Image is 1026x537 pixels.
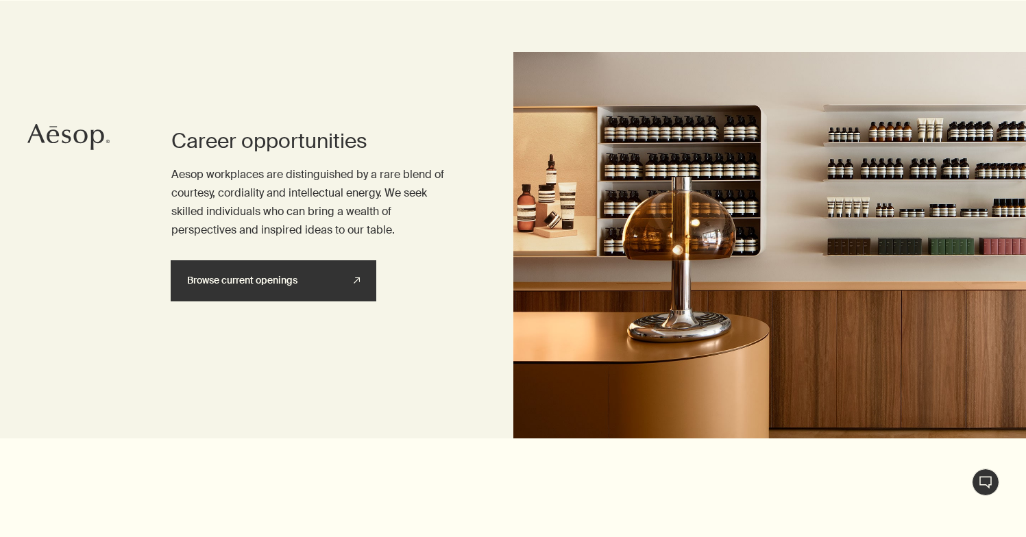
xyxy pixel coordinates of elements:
[972,469,999,496] button: Live-Support Chat
[171,260,376,301] a: Browse current openings
[171,165,459,240] p: Aesop workplaces are distinguished by a rare blend of courtesy, cordiality and intellectual energ...
[24,120,113,158] a: Aesop
[27,123,110,151] svg: Aesop
[171,127,459,155] h1: Career opportunities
